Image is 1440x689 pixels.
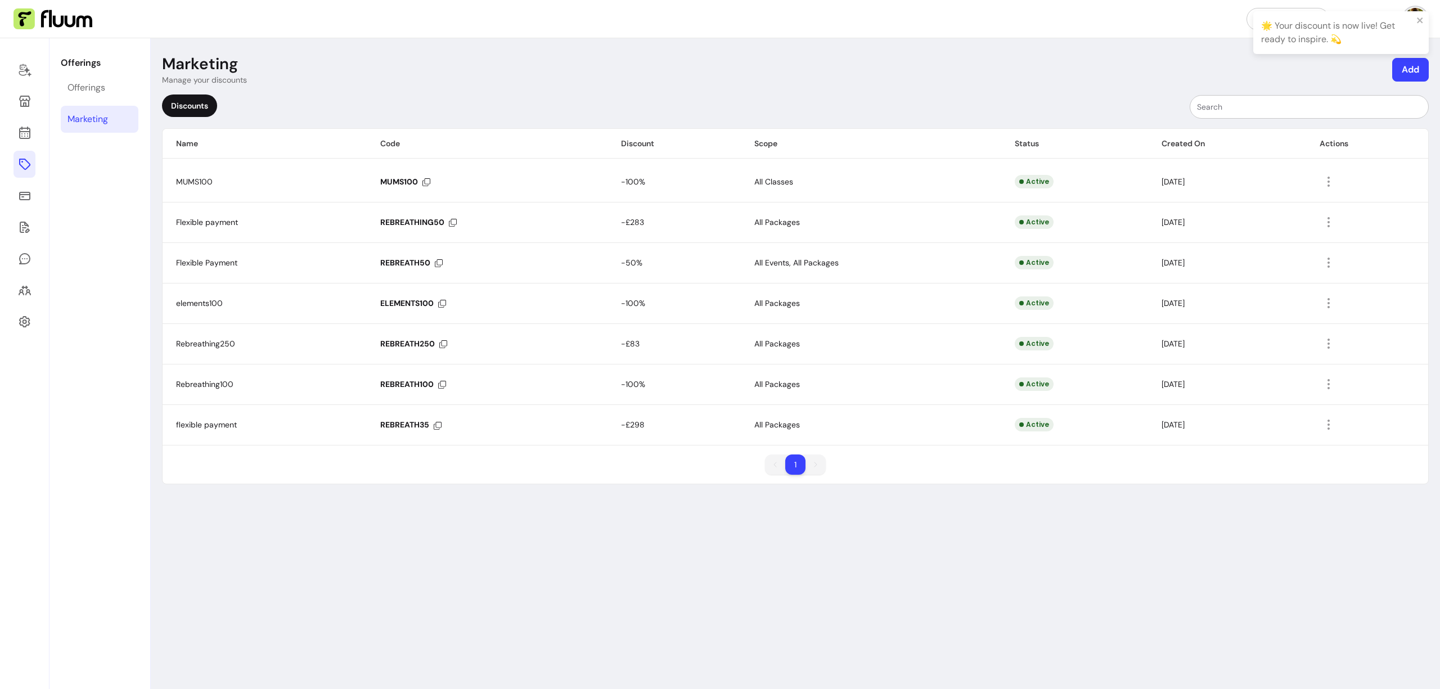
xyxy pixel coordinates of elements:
div: 🌟 Your discount is now live! Get ready to inspire. 💫 [1261,19,1413,46]
div: Active [1015,256,1054,269]
span: All Packages [754,217,800,227]
span: All Packages [754,379,800,389]
a: Offerings [61,74,138,101]
th: Scope [741,129,1001,159]
span: All Events, All Packages [754,258,839,268]
span: Rebreathing100 [176,379,233,389]
div: Click to copy [380,217,457,227]
span: All Packages [754,298,800,308]
span: [DATE] [1162,339,1185,349]
div: Discounts [162,94,217,117]
span: All Packages [754,339,800,349]
div: Click to copy [380,298,446,308]
th: Discount [607,129,740,159]
span: -50% [621,258,642,268]
div: Active [1015,337,1054,350]
th: Status [1001,129,1148,159]
span: -100% [621,298,645,308]
a: Marketing [61,106,138,133]
img: avatar [1404,8,1426,30]
span: -£283 [621,217,644,227]
span: -100% [621,379,645,389]
div: Active [1015,418,1054,431]
div: Click to copy [380,177,430,187]
span: [DATE] [1162,298,1185,308]
a: My Messages [13,245,35,272]
span: MUMS100 [176,177,213,187]
span: -£298 [621,420,645,430]
a: Refer & Earn [1246,8,1329,30]
p: Marketing [162,54,238,74]
a: Clients [13,277,35,304]
span: [DATE] [1162,177,1185,187]
th: Actions [1306,129,1428,159]
span: Rebreathing250 [176,339,235,349]
div: Active [1015,296,1054,310]
span: -£83 [621,339,640,349]
button: avatar[PERSON_NAME] [1338,8,1426,30]
span: [DATE] [1162,217,1185,227]
span: [DATE] [1162,420,1185,430]
span: -100% [621,177,645,187]
div: Click to copy [380,258,443,268]
div: Offerings [67,81,105,94]
a: Forms [13,214,35,241]
a: Offerings [13,151,35,178]
nav: pagination navigation [759,449,831,480]
span: flexible payment [176,420,237,430]
a: Sales [13,182,35,209]
th: Name [163,129,367,159]
input: Search [1197,101,1421,112]
li: pagination item 1 active [785,454,805,475]
button: Add [1392,58,1429,82]
th: Created On [1148,129,1306,159]
div: Click to copy [380,379,446,389]
div: Click to copy [380,339,447,349]
span: [DATE] [1162,379,1185,389]
a: Storefront [13,88,35,115]
span: [DATE] [1162,258,1185,268]
th: Code [367,129,607,159]
a: Home [13,56,35,83]
span: All Classes [754,177,793,187]
div: Active [1015,175,1054,188]
button: close [1416,16,1424,25]
span: elements100 [176,298,223,308]
div: Marketing [67,112,108,126]
div: Active [1015,377,1054,391]
a: Settings [13,308,35,335]
a: Calendar [13,119,35,146]
div: Active [1015,215,1054,229]
img: Fluum Logo [13,8,92,30]
p: Offerings [61,56,138,70]
div: Click to copy [380,420,442,430]
p: Manage your discounts [162,74,247,85]
span: All Packages [754,420,800,430]
span: Flexible Payment [176,258,237,268]
span: Flexible payment [176,217,238,227]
